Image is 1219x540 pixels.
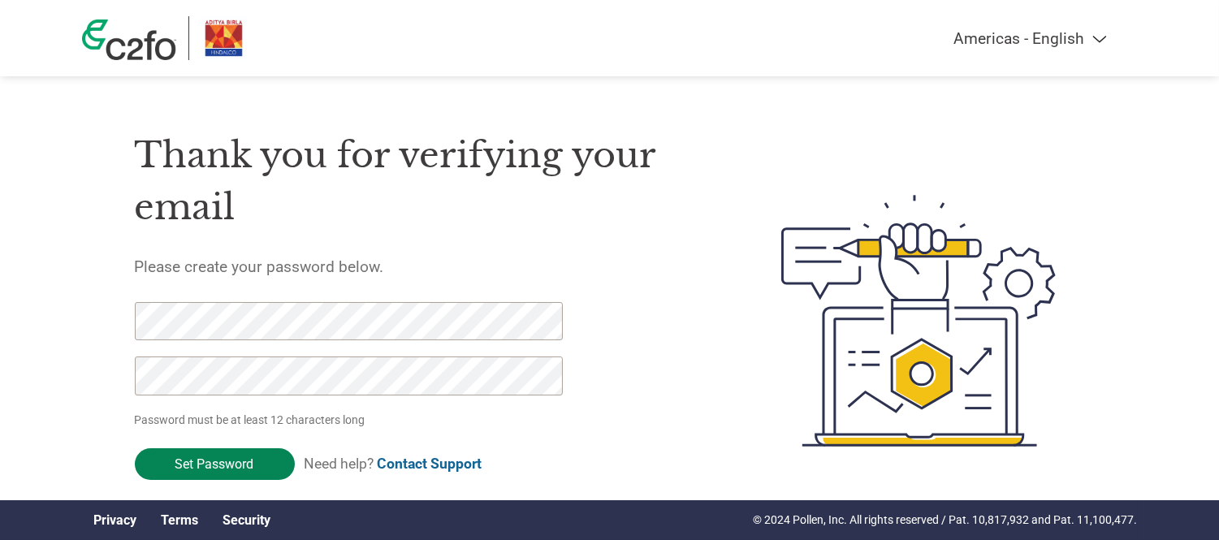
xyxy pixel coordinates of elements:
a: Privacy [94,512,137,528]
img: Hindalco [201,16,246,60]
p: Password must be at least 12 characters long [135,412,568,429]
p: © 2024 Pollen, Inc. All rights reserved / Pat. 10,817,932 and Pat. 11,100,477. [754,512,1138,529]
img: c2fo logo [82,19,176,60]
img: create-password [752,106,1085,536]
a: Security [223,512,271,528]
span: Need help? [304,456,482,472]
a: Contact Support [377,456,482,472]
input: Set Password [135,448,295,480]
h5: Please create your password below. [135,257,705,276]
a: Terms [162,512,199,528]
h1: Thank you for verifying your email [135,129,705,234]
